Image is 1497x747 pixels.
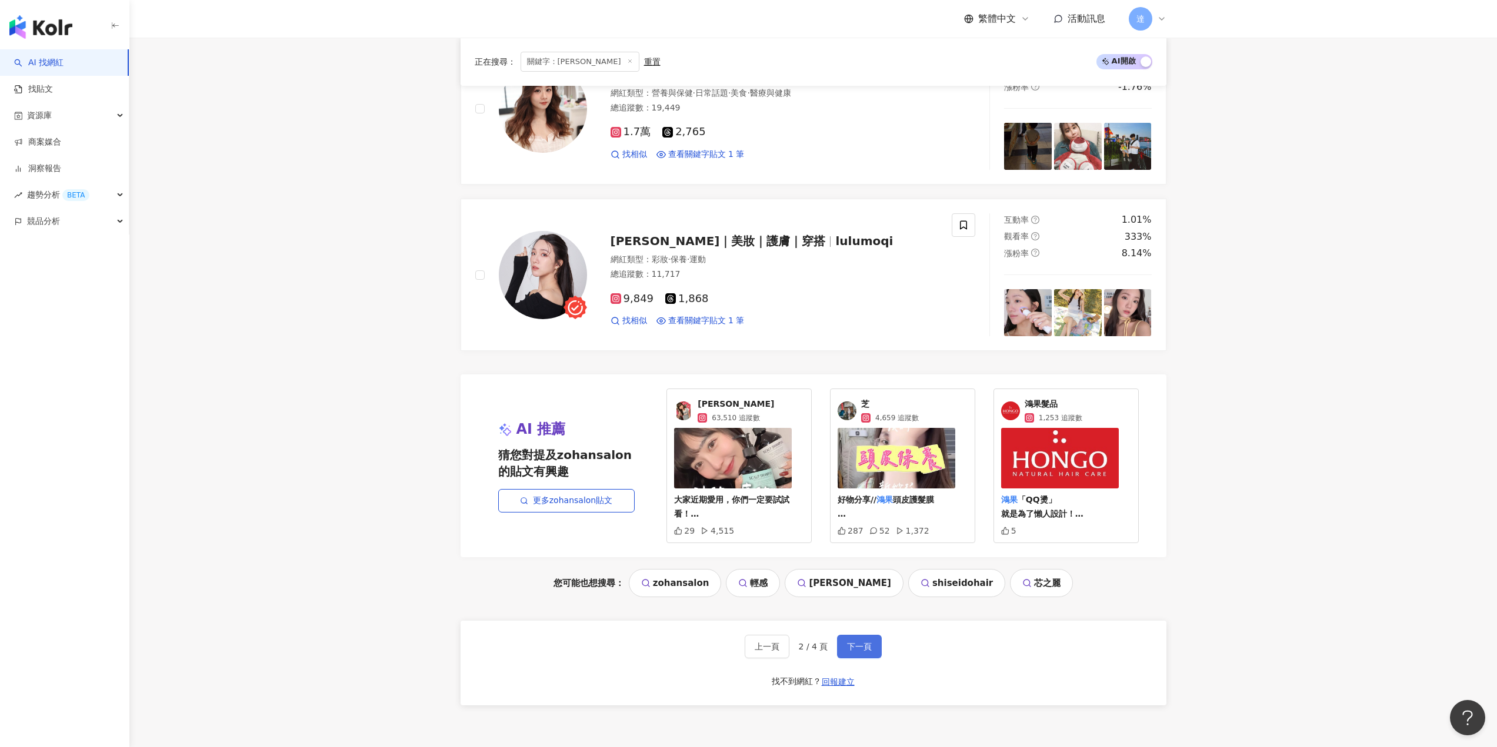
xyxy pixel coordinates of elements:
span: 日常話題 [695,88,728,98]
span: 競品分析 [27,208,60,235]
span: 猜您對提及zohansalon的貼文有興趣 [498,447,635,480]
span: 鴻果髮品 [1025,398,1082,410]
img: KOL Avatar [499,231,587,319]
span: 找相似 [622,149,647,160]
span: 漲粉率 [1004,82,1029,92]
span: [PERSON_NAME]｜美妝｜護膚｜穿搭 [611,234,826,248]
span: · [747,88,749,98]
span: 下一頁 [847,642,872,651]
a: KOL Avatar鴻果髮品1,253 追蹤數 [1001,398,1131,423]
span: 營養與保健 [652,88,693,98]
span: rise [14,191,22,199]
span: 彩妝 [652,254,668,264]
img: KOL Avatar [674,401,693,420]
a: 輕感 [726,569,780,597]
div: 29 [674,526,695,535]
a: KOL Avatar芝4,659 追蹤數 [838,398,968,423]
a: 商案媒合 [14,136,61,148]
span: · [693,88,695,98]
span: 繁體中文 [978,12,1016,25]
a: searchAI 找網紅 [14,57,64,69]
span: 2,765 [662,126,706,138]
a: KOL Avatar悅悅☺︎︎女神心機核心領導｜培訓部門網紅類型：營養與保健·日常話題·美食·醫療與健康總追蹤數：19,4491.7萬2,765找相似查看關鍵字貼文 1 筆互動率question... [461,32,1166,185]
span: 查看關鍵字貼文 1 筆 [668,315,745,327]
span: 活動訊息 [1068,13,1105,24]
span: · [668,254,671,264]
span: · [687,254,689,264]
img: post-image [1004,123,1052,170]
div: 52 [869,526,890,535]
span: AI 推薦 [516,420,566,440]
img: logo [9,15,72,39]
span: lulumoqi [835,234,893,248]
span: question-circle [1031,216,1039,224]
div: 找不到網紅？ [772,676,821,688]
div: -1.76% [1118,81,1152,93]
span: 達 [1136,12,1145,25]
span: 「QQ燙」 就是為了懶人設計！ 只管吹乾，捲度自然成型 [1001,495,1092,547]
div: BETA [62,189,89,201]
a: 找相似 [611,315,647,327]
span: 9,849 [611,293,654,305]
a: 洞察報告 [14,163,61,175]
span: 查看關鍵字貼文 1 筆 [668,149,745,160]
span: 大家近期愛用，你們一定要試試看！ ♡ [674,495,789,547]
span: 漲粉率 [1004,249,1029,258]
a: 找貼文 [14,83,53,95]
span: 關鍵字：[PERSON_NAME] [521,52,639,72]
a: shiseidohair [908,569,1005,597]
img: post-image [1104,123,1152,170]
img: post-image [1004,289,1052,337]
span: 1,868 [665,293,709,305]
a: [PERSON_NAME] [785,569,903,597]
img: post-image [1054,123,1102,170]
span: 運動 [689,254,706,264]
span: · [728,88,731,98]
a: 芯之麗 [1010,569,1073,597]
span: 上一頁 [755,642,779,651]
button: 回報建立 [821,672,855,691]
div: 1.01% [1122,213,1152,226]
a: 查看關鍵字貼文 1 筆 [656,315,745,327]
span: 芝 [861,398,919,410]
span: 回報建立 [822,677,855,686]
div: 網紅類型 ： [611,88,938,99]
img: post-image [1054,289,1102,337]
a: zohansalon [629,569,722,597]
span: 互動率 [1004,215,1029,225]
a: KOL Avatar[PERSON_NAME]｜美妝｜護膚｜穿搭lulumoqi網紅類型：彩妝·保養·運動總追蹤數：11,7179,8491,868找相似查看關鍵字貼文 1 筆互動率questi... [461,199,1166,351]
mark: 鴻果 [1001,495,1018,504]
span: 資源庫 [27,102,52,129]
span: 頭皮護髮膜 @hongo_hairproduct ଘ*⑅┈┈⋆°˖ ┈┈ ୨୧┈┈°⋆┈┈⑅*ଓ 洗完頭你有用護髮素 但，你有保養你的頭皮嗎？ 我本身是細軟髮 頭頂髮量又偏少 很容易看起來很扁塌... [838,495,953,673]
div: 您可能也想搜尋： [461,569,1166,597]
img: KOL Avatar [1001,401,1020,420]
span: question-circle [1031,82,1039,91]
span: 63,510 追蹤數 [712,413,760,423]
div: 5 [1001,526,1016,535]
div: 1,372 [896,526,929,535]
span: 美食 [731,88,747,98]
span: 醫療與健康 [750,88,791,98]
span: question-circle [1031,249,1039,257]
a: 更多zohansalon貼文 [498,489,635,512]
img: KOL Avatar [499,65,587,153]
span: 1,253 追蹤數 [1039,413,1082,423]
div: 重置 [644,57,661,66]
span: 4,659 追蹤數 [875,413,919,423]
div: 287 [838,526,863,535]
div: 網紅類型 ： [611,254,938,266]
span: 正在搜尋 ： [475,57,516,66]
span: 找相似 [622,315,647,327]
span: question-circle [1031,232,1039,240]
a: 查看關鍵字貼文 1 筆 [656,149,745,160]
a: KOL Avatar[PERSON_NAME]63,510 追蹤數 [674,398,804,423]
img: KOL Avatar [838,401,856,420]
div: 總追蹤數 ： 19,449 [611,102,938,114]
div: 總追蹤數 ： 11,717 [611,269,938,280]
span: 趨勢分析 [27,182,89,208]
button: 下一頁 [837,635,882,658]
div: 333% [1125,230,1152,243]
span: 好物分享// [838,495,876,504]
div: 4,515 [701,526,734,535]
span: 觀看率 [1004,232,1029,241]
